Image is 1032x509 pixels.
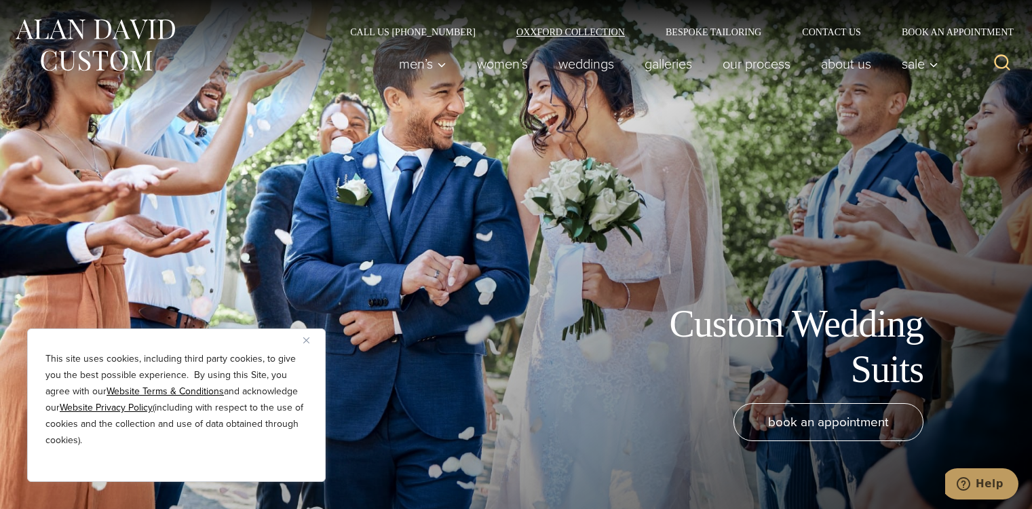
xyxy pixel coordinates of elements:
[630,50,708,77] a: Galleries
[496,27,645,37] a: Oxxford Collection
[384,50,462,77] button: Men’s sub menu toggle
[708,50,806,77] a: Our Process
[782,27,881,37] a: Contact Us
[645,27,782,37] a: Bespoke Tailoring
[107,384,224,398] a: Website Terms & Conditions
[462,50,543,77] a: Women’s
[618,301,923,392] h1: Custom Wedding Suits
[945,468,1018,502] iframe: Opens a widget where you can chat to one of our agents
[543,50,630,77] a: weddings
[60,400,153,415] a: Website Privacy Policy
[384,50,946,77] nav: Primary Navigation
[881,27,1018,37] a: Book an Appointment
[14,15,176,75] img: Alan David Custom
[986,48,1018,80] button: View Search Form
[330,27,496,37] a: Call Us [PHONE_NUMBER]
[887,50,946,77] button: Sale sub menu toggle
[303,337,309,343] img: Close
[303,332,320,348] button: Close
[330,27,1018,37] nav: Secondary Navigation
[806,50,887,77] a: About Us
[45,351,307,449] p: This site uses cookies, including third party cookies, to give you the best possible experience. ...
[733,403,923,441] a: book an appointment
[768,412,889,432] span: book an appointment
